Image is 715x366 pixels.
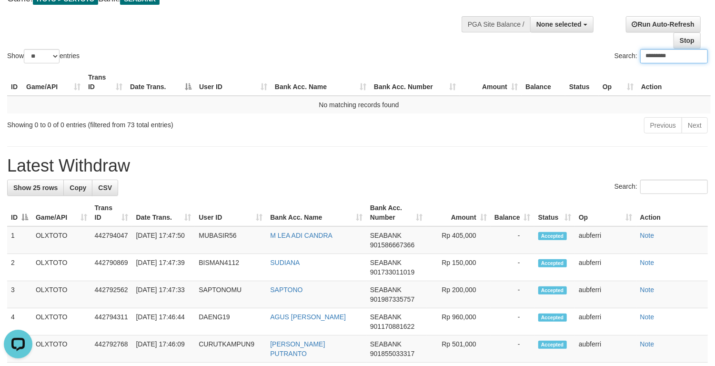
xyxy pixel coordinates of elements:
[491,199,534,226] th: Balance: activate to sort column ascending
[7,116,291,130] div: Showing 0 to 0 of 0 entries (filtered from 73 total entries)
[195,308,266,335] td: DAENG19
[614,180,708,194] label: Search:
[7,226,32,254] td: 1
[426,226,491,254] td: Rp 405,000
[640,313,655,321] a: Note
[640,49,708,63] input: Search:
[637,69,711,96] th: Action
[682,117,708,133] a: Next
[91,226,132,254] td: 442794047
[565,69,599,96] th: Status
[614,49,708,63] label: Search:
[575,281,636,308] td: aubferri
[426,254,491,281] td: Rp 150,000
[195,254,266,281] td: BISMAN4112
[7,281,32,308] td: 3
[132,199,195,226] th: Date Trans.: activate to sort column ascending
[266,199,366,226] th: Bank Acc. Name: activate to sort column ascending
[366,199,426,226] th: Bank Acc. Number: activate to sort column ascending
[32,281,91,308] td: OLXTOTO
[32,335,91,363] td: OLXTOTO
[7,199,32,226] th: ID: activate to sort column descending
[370,69,460,96] th: Bank Acc. Number: activate to sort column ascending
[91,254,132,281] td: 442790869
[426,281,491,308] td: Rp 200,000
[63,180,92,196] a: Copy
[132,281,195,308] td: [DATE] 17:47:33
[7,180,64,196] a: Show 25 rows
[7,69,22,96] th: ID
[426,335,491,363] td: Rp 501,000
[7,96,711,113] td: No matching records found
[32,308,91,335] td: OLXTOTO
[536,20,582,28] span: None selected
[460,69,522,96] th: Amount: activate to sort column ascending
[640,286,655,294] a: Note
[195,199,266,226] th: User ID: activate to sort column ascending
[270,259,300,266] a: SUDIANA
[370,350,414,357] span: Copy 901855033317 to clipboard
[599,69,637,96] th: Op: activate to sort column ascending
[491,308,534,335] td: -
[644,117,682,133] a: Previous
[22,69,84,96] th: Game/API: activate to sort column ascending
[491,226,534,254] td: -
[370,340,402,348] span: SEABANK
[370,286,402,294] span: SEABANK
[370,313,402,321] span: SEABANK
[426,199,491,226] th: Amount: activate to sort column ascending
[132,226,195,254] td: [DATE] 17:47:50
[538,314,567,322] span: Accepted
[640,180,708,194] input: Search:
[674,32,701,49] a: Stop
[195,281,266,308] td: SAPTONOMU
[575,199,636,226] th: Op: activate to sort column ascending
[195,226,266,254] td: MUBASIR56
[530,16,594,32] button: None selected
[640,232,655,239] a: Note
[538,232,567,240] span: Accepted
[538,341,567,349] span: Accepted
[640,340,655,348] a: Note
[370,241,414,249] span: Copy 901586667366 to clipboard
[84,69,126,96] th: Trans ID: activate to sort column ascending
[462,16,530,32] div: PGA Site Balance /
[491,335,534,363] td: -
[626,16,701,32] a: Run Auto-Refresh
[7,156,708,175] h1: Latest Withdraw
[270,286,302,294] a: SAPTONO
[32,254,91,281] td: OLXTOTO
[522,69,565,96] th: Balance
[92,180,118,196] a: CSV
[426,308,491,335] td: Rp 960,000
[534,199,575,226] th: Status: activate to sort column ascending
[575,226,636,254] td: aubferri
[636,199,708,226] th: Action
[4,4,32,32] button: Open LiveChat chat widget
[491,254,534,281] td: -
[270,340,325,357] a: [PERSON_NAME] PUTRANTO
[132,308,195,335] td: [DATE] 17:46:44
[32,226,91,254] td: OLXTOTO
[132,335,195,363] td: [DATE] 17:46:09
[32,199,91,226] th: Game/API: activate to sort column ascending
[7,254,32,281] td: 2
[126,69,195,96] th: Date Trans.: activate to sort column descending
[370,268,414,276] span: Copy 901733011019 to clipboard
[24,49,60,63] select: Showentries
[575,254,636,281] td: aubferri
[13,184,58,192] span: Show 25 rows
[538,286,567,295] span: Accepted
[640,259,655,266] a: Note
[370,295,414,303] span: Copy 901987335757 to clipboard
[575,335,636,363] td: aubferri
[575,308,636,335] td: aubferri
[98,184,112,192] span: CSV
[195,69,271,96] th: User ID: activate to sort column ascending
[7,49,80,63] label: Show entries
[270,313,346,321] a: AGUS [PERSON_NAME]
[270,232,332,239] a: M LEA ADI CANDRA
[91,335,132,363] td: 442792768
[195,335,266,363] td: CURUTKAMPUN9
[91,308,132,335] td: 442794311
